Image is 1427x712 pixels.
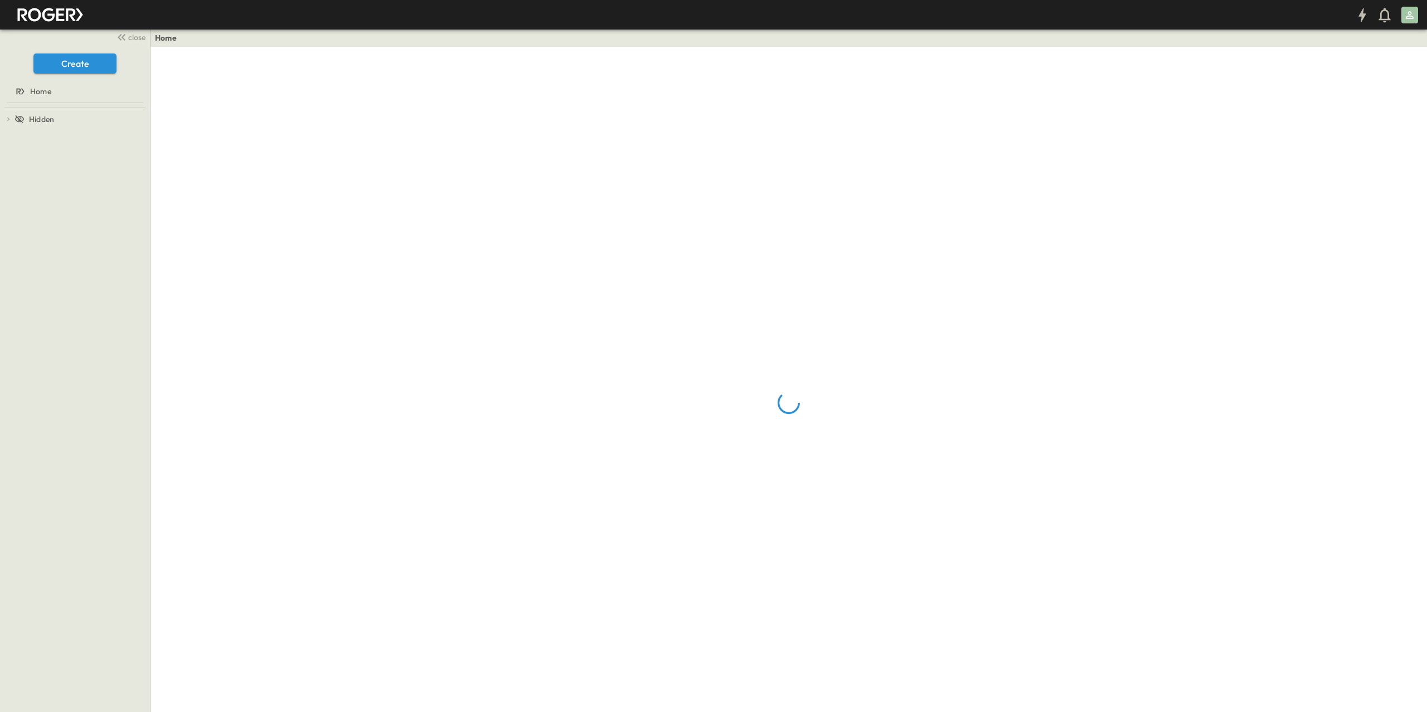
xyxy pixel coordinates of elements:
a: Home [155,32,177,43]
span: close [128,32,145,43]
button: close [112,29,148,45]
span: Hidden [29,114,54,125]
span: Home [30,86,51,97]
a: Home [2,84,145,99]
button: Create [33,53,117,74]
nav: breadcrumbs [155,32,183,43]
